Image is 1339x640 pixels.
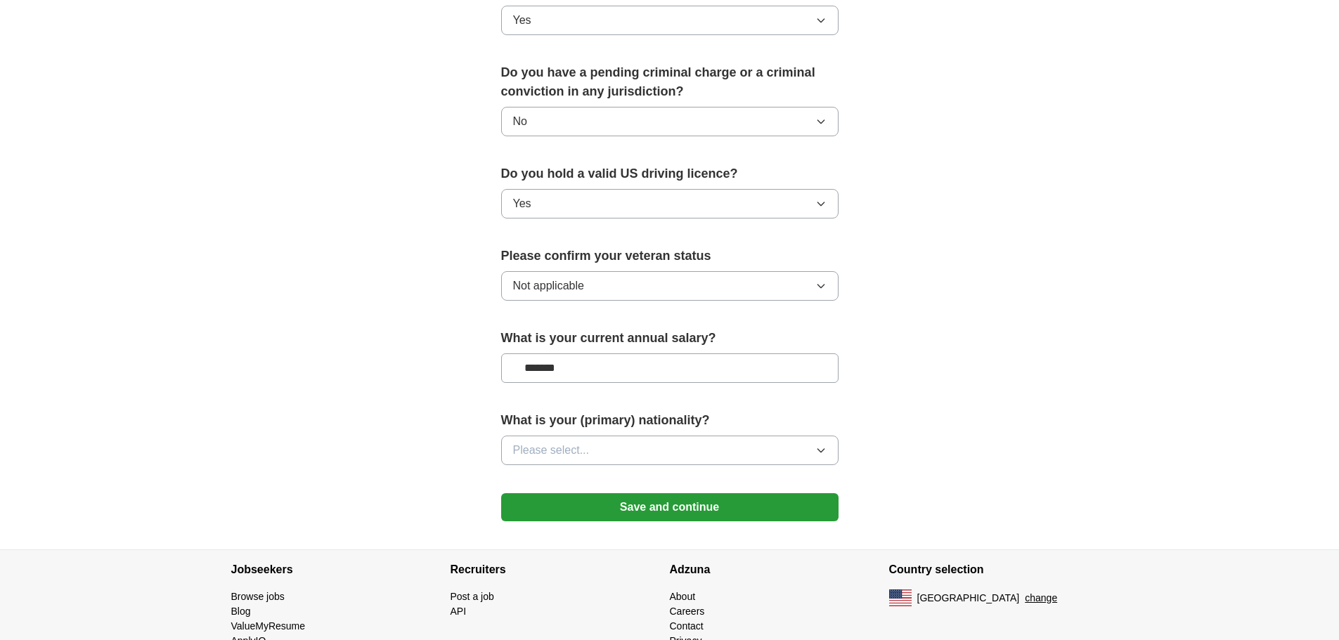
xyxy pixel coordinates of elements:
label: What is your current annual salary? [501,329,839,348]
button: Yes [501,6,839,35]
label: Please confirm your veteran status [501,247,839,266]
span: Please select... [513,442,590,459]
a: Blog [231,606,251,617]
label: Do you have a pending criminal charge or a criminal conviction in any jurisdiction? [501,63,839,101]
label: Do you hold a valid US driving licence? [501,164,839,183]
img: US flag [889,589,912,606]
a: Careers [670,606,705,617]
button: No [501,107,839,136]
a: Browse jobs [231,591,285,602]
span: [GEOGRAPHIC_DATA] [917,591,1020,606]
a: About [670,591,696,602]
a: Post a job [451,591,494,602]
span: Yes [513,12,531,29]
a: ValueMyResume [231,620,306,632]
span: Yes [513,195,531,212]
a: API [451,606,467,617]
span: No [513,113,527,130]
h4: Country selection [889,550,1108,589]
button: change [1025,591,1057,606]
button: Yes [501,189,839,218]
label: What is your (primary) nationality? [501,411,839,430]
button: Not applicable [501,271,839,301]
button: Please select... [501,436,839,465]
a: Contact [670,620,704,632]
button: Save and continue [501,493,839,521]
span: Not applicable [513,277,584,294]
